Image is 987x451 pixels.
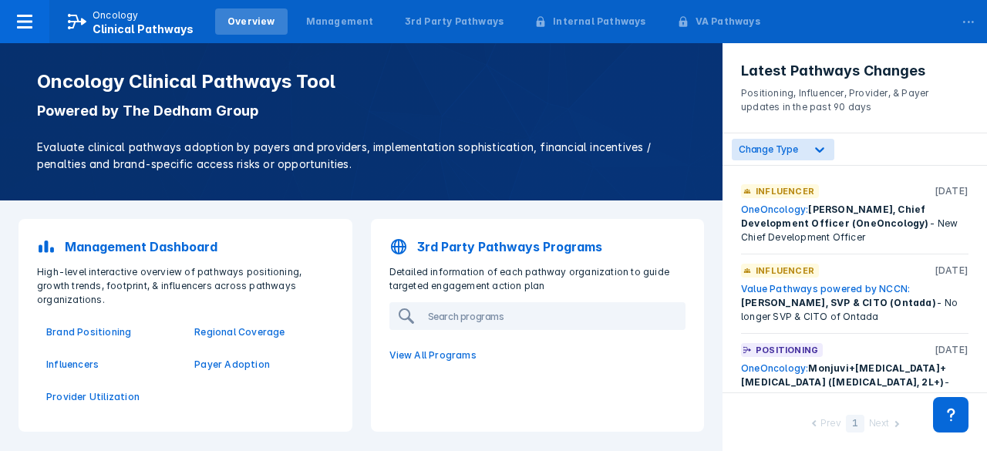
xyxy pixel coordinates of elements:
p: Influencer [756,264,814,278]
span: Change Type [739,143,798,155]
h3: Latest Pathways Changes [741,62,968,80]
p: Management Dashboard [65,237,217,256]
div: Management [306,15,374,29]
div: 3rd Party Pathways [405,15,504,29]
div: - New Chief Development Officer [741,203,968,244]
p: Detailed information of each pathway organization to guide targeted engagement action plan [380,265,696,293]
a: Payer Adoption [194,358,324,372]
input: Search programs [422,304,685,328]
div: Internal Pathways [553,15,645,29]
a: Management Dashboard [28,228,343,265]
span: Clinical Pathways [93,22,194,35]
p: High-level interactive overview of pathways positioning, growth trends, footprint, & influencers ... [28,265,343,307]
p: Powered by The Dedham Group [37,102,686,120]
p: Evaluate clinical pathways adoption by payers and providers, implementation sophistication, finan... [37,139,686,173]
span: Monjuvi+[MEDICAL_DATA]+[MEDICAL_DATA] ([MEDICAL_DATA], 2L+) [741,362,946,388]
div: - Added to pathways [741,362,968,403]
p: Positioning, Influencer, Provider, & Payer updates in the past 90 days [741,80,968,114]
a: View All Programs [380,339,696,372]
p: Influencer [756,184,814,198]
a: Regional Coverage [194,325,324,339]
a: OneOncology: [741,204,808,215]
div: VA Pathways [696,15,760,29]
div: ... [953,2,984,35]
div: Next [869,416,889,432]
p: 3rd Party Pathways Programs [417,237,602,256]
span: [PERSON_NAME], SVP & CITO (Ontada) [741,297,936,308]
div: Overview [227,15,275,29]
div: Prev [820,416,840,432]
div: Contact Support [933,397,968,432]
a: Brand Positioning [46,325,176,339]
a: Influencers [46,358,176,372]
p: [DATE] [935,264,968,278]
a: Value Pathways powered by NCCN: [741,283,910,294]
a: Overview [215,8,288,35]
p: [DATE] [935,343,968,357]
a: OneOncology: [741,362,808,374]
a: 3rd Party Pathways Programs [380,228,696,265]
p: [DATE] [935,184,968,198]
div: - No longer SVP & CITO of Ontada [741,282,968,324]
span: [PERSON_NAME], Chief Development Officer (OneOncology) [741,204,929,229]
h1: Oncology Clinical Pathways Tool [37,71,686,93]
a: Management [294,8,386,35]
a: 3rd Party Pathways [392,8,517,35]
p: Oncology [93,8,139,22]
p: Positioning [756,343,818,357]
a: Provider Utilization [46,390,176,404]
div: 1 [846,415,864,432]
